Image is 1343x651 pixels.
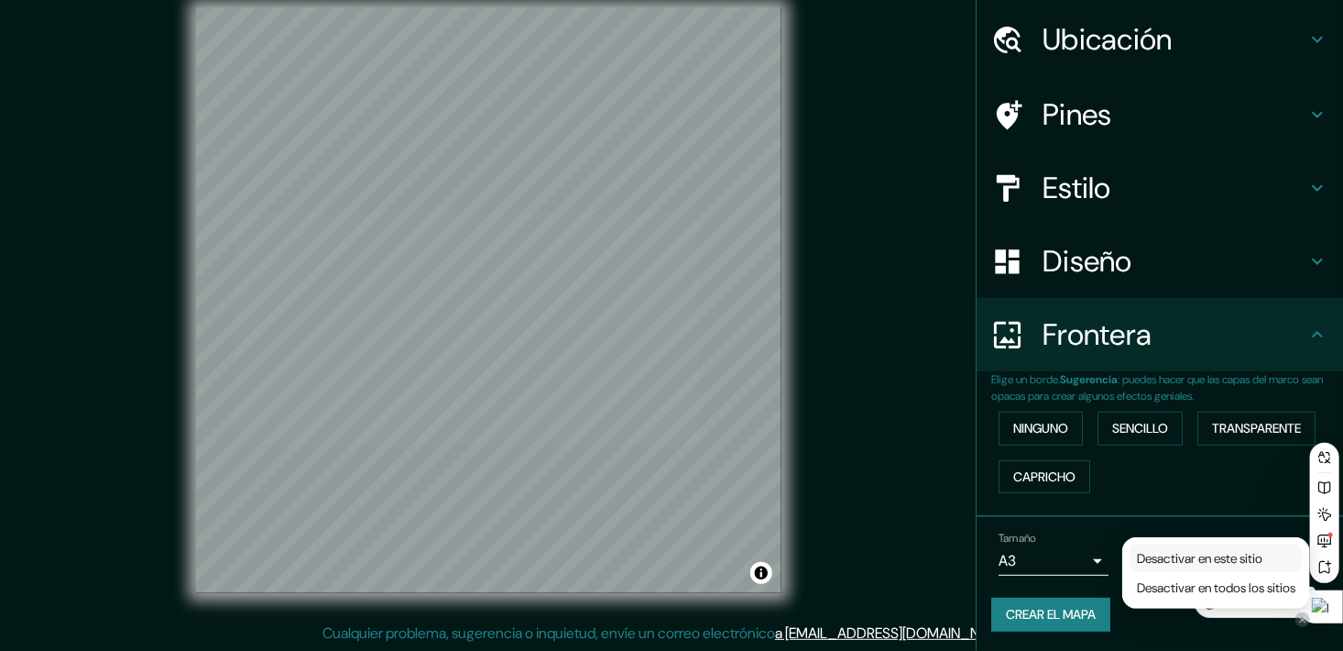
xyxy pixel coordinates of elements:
p: Cualquier problema, sugerencia o inquietud, envíe un correo electrónico . [322,623,1014,645]
h4: Ubicación [1043,21,1306,58]
h4: Frontera [1043,316,1306,353]
button: Transparente [1197,412,1316,446]
div: Estilo [977,151,1343,225]
font: Crear el mapa [1006,603,1096,626]
font: Ninguno [1013,417,1068,440]
button: Sencillo [1097,412,1183,446]
span: Contáctenos [43,15,121,29]
div: Ubicación [977,3,1343,76]
canvas: Mapa [196,7,781,593]
div: Frontera [977,298,1343,371]
font: Capricho [1013,466,1075,489]
div: A3 [999,546,1108,576]
button: Alternar atribución [750,562,772,584]
a: a [EMAIL_ADDRESS][DOMAIN_NAME] [775,623,1011,643]
div: Diseño [977,225,1343,298]
font: Transparente [1212,417,1301,440]
button: Capricho [999,460,1090,494]
label: Tamaño [999,531,1036,546]
b: Sugerencia [1060,372,1118,387]
h4: Diseño [1043,243,1306,280]
h4: Pines [1043,96,1306,133]
p: Elige un borde. : puedes hacer que las capas del marco sean opacas para crear algunos efectos gen... [991,371,1343,404]
div: Pines [977,78,1343,151]
h4: Estilo [1043,170,1306,206]
button: Ninguno [999,412,1083,446]
font: Sencillo [1112,417,1168,440]
button: Crear el mapa [991,598,1110,632]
